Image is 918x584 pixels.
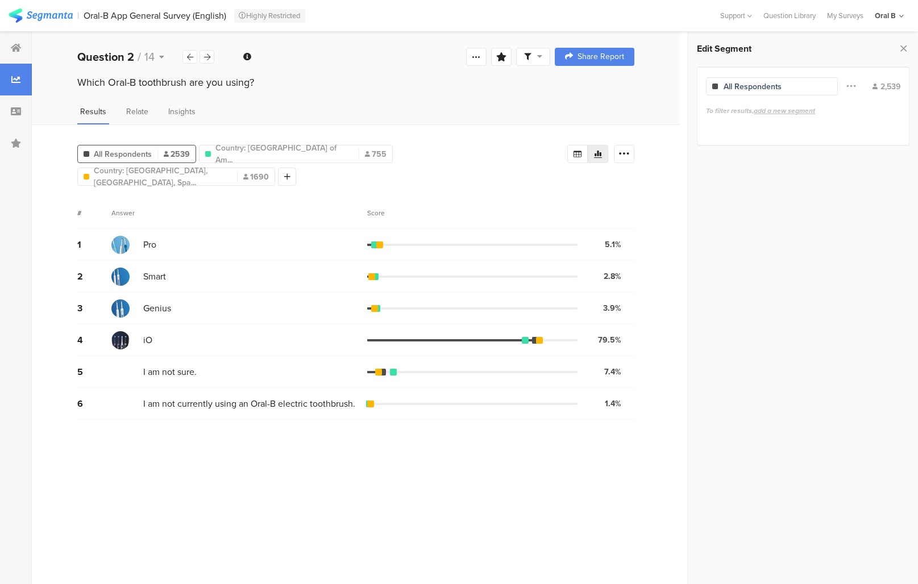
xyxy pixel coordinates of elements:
[9,9,73,23] img: segmanta logo
[367,208,391,218] div: Score
[126,106,148,118] span: Relate
[77,208,111,218] div: #
[80,106,106,118] span: Results
[724,81,782,93] div: All Respondents
[243,171,269,183] span: 1690
[84,10,226,21] div: Oral-B App General Survey (English)
[365,148,387,160] span: 755
[215,142,353,166] span: Country: [GEOGRAPHIC_DATA] of Am...
[111,236,130,254] img: d3qka8e8qzmug1.cloudfront.net%2Fitem%2F9d7a899c71a19664977c.jpg
[143,365,197,378] span: I am not sure.
[77,365,111,378] div: 5
[77,48,134,65] b: Question 2
[143,302,171,315] span: Genius
[875,10,896,21] div: Oral B
[77,238,111,251] div: 1
[578,53,624,61] span: Share Report
[234,9,305,23] div: Highly Restricted
[77,333,111,347] div: 4
[873,81,900,93] div: 2,539
[821,10,869,21] a: My Surveys
[94,165,231,189] span: Country: [GEOGRAPHIC_DATA], [GEOGRAPHIC_DATA], Spa...
[164,148,190,160] span: 2539
[111,331,130,349] img: d3qka8e8qzmug1.cloudfront.net%2Fitem%2F36db0d0d407ec527f9cd.jpg
[94,148,152,160] span: All Respondents
[111,299,130,318] img: d3qka8e8qzmug1.cloudfront.net%2Fitem%2F2915807e747d92adbe77.jpg
[604,366,621,378] div: 7.4%
[111,268,130,286] img: d3qka8e8qzmug1.cloudfront.net%2Fitem%2F8ee7ac6d7435dfb772ed.jpg
[604,270,621,282] div: 2.8%
[754,106,815,116] span: add a new segment
[77,75,634,90] div: Which Oral-B toothbrush are you using?
[138,48,141,65] span: /
[77,270,111,283] div: 2
[168,106,196,118] span: Insights
[143,270,166,283] span: Smart
[598,334,621,346] div: 79.5%
[77,9,79,22] div: |
[111,208,135,218] div: Answer
[758,10,821,21] a: Question Library
[143,397,355,410] span: I am not currently using an Oral-B electric toothbrush.
[77,397,111,410] div: 6
[144,48,155,65] span: 14
[605,398,621,410] div: 1.4%
[720,7,752,24] div: Support
[706,106,900,116] div: To filter results,
[143,238,156,251] span: Pro
[77,302,111,315] div: 3
[605,239,621,251] div: 5.1%
[603,302,621,314] div: 3.9%
[143,333,152,347] span: iO
[697,42,751,55] span: Edit Segment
